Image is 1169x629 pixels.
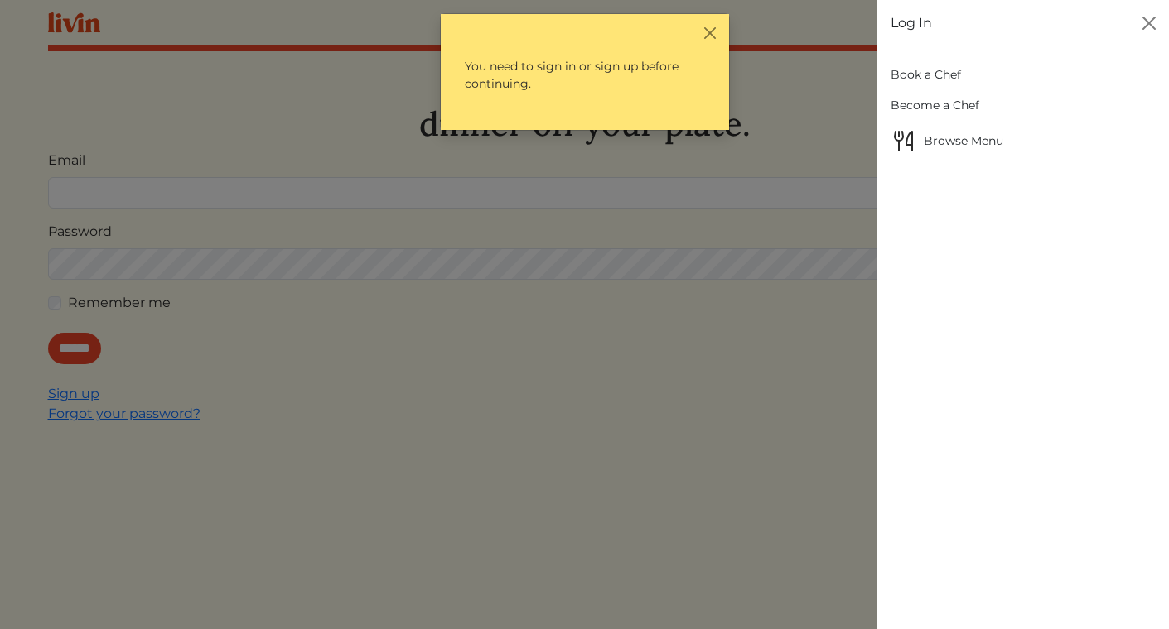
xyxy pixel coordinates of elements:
[891,127,917,154] img: Browse Menu
[891,90,1156,121] a: Become a Chef
[702,24,719,41] button: Close
[1136,10,1162,36] button: Close
[891,121,1156,161] a: Browse MenuBrowse Menu
[891,60,1156,90] a: Book a Chef
[891,127,1156,154] span: Browse Menu
[451,44,719,107] p: You need to sign in or sign up before continuing.
[891,13,932,33] a: Log In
